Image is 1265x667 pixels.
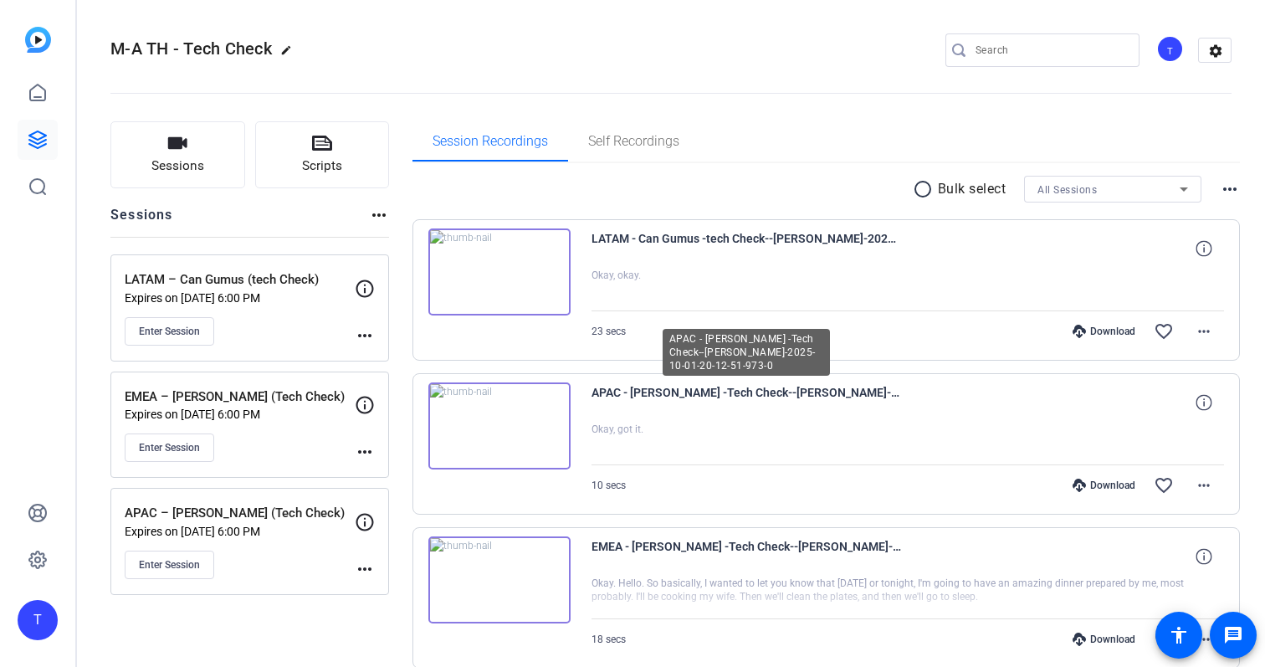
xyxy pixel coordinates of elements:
[1064,325,1144,338] div: Download
[125,525,355,538] p: Expires on [DATE] 6:00 PM
[588,135,679,148] span: Self Recordings
[139,558,200,572] span: Enter Session
[355,326,375,346] mat-icon: more_horiz
[592,536,901,577] span: EMEA - [PERSON_NAME] -Tech Check--[PERSON_NAME]-2025-10-01-10-30-22-191-0
[125,291,355,305] p: Expires on [DATE] 6:00 PM
[139,441,200,454] span: Enter Session
[592,228,901,269] span: LATAM - Can Gumus -tech Check--[PERSON_NAME]-2025-10-02-10-31-10-211-0
[1037,184,1097,196] span: All Sessions
[151,156,204,176] span: Sessions
[1169,625,1189,645] mat-icon: accessibility
[592,634,626,645] span: 18 secs
[125,551,214,579] button: Enter Session
[139,325,200,338] span: Enter Session
[125,504,355,523] p: APAC – [PERSON_NAME] (Tech Check)
[428,536,571,623] img: thumb-nail
[592,480,626,491] span: 10 secs
[1154,321,1174,341] mat-icon: favorite_border
[1156,35,1184,63] div: T
[913,179,938,199] mat-icon: radio_button_unchecked
[592,326,626,337] span: 23 secs
[110,205,173,237] h2: Sessions
[976,40,1126,60] input: Search
[355,559,375,579] mat-icon: more_horiz
[428,382,571,469] img: thumb-nail
[125,434,214,462] button: Enter Session
[302,156,342,176] span: Scripts
[1199,38,1232,64] mat-icon: settings
[592,382,901,423] span: APAC - [PERSON_NAME] -Tech Check--[PERSON_NAME]-2025-10-01-20-12-51-973-0
[1194,321,1214,341] mat-icon: more_horiz
[25,27,51,53] img: blue-gradient.svg
[428,228,571,316] img: thumb-nail
[280,44,300,64] mat-icon: edit
[125,408,355,421] p: Expires on [DATE] 6:00 PM
[125,270,355,290] p: LATAM – Can Gumus (tech Check)
[1220,179,1240,199] mat-icon: more_horiz
[1194,475,1214,495] mat-icon: more_horiz
[1156,35,1186,64] ngx-avatar: TSEC
[1154,475,1174,495] mat-icon: favorite_border
[1194,629,1214,649] mat-icon: more_horiz
[433,135,548,148] span: Session Recordings
[938,179,1006,199] p: Bulk select
[125,317,214,346] button: Enter Session
[125,387,355,407] p: EMEA – [PERSON_NAME] (Tech Check)
[110,38,272,59] span: M-A TH - Tech Check
[255,121,390,188] button: Scripts
[1064,479,1144,492] div: Download
[18,600,58,640] div: T
[355,442,375,462] mat-icon: more_horiz
[1223,625,1243,645] mat-icon: message
[110,121,245,188] button: Sessions
[1064,633,1144,646] div: Download
[369,205,389,225] mat-icon: more_horiz
[1154,629,1174,649] mat-icon: favorite_border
